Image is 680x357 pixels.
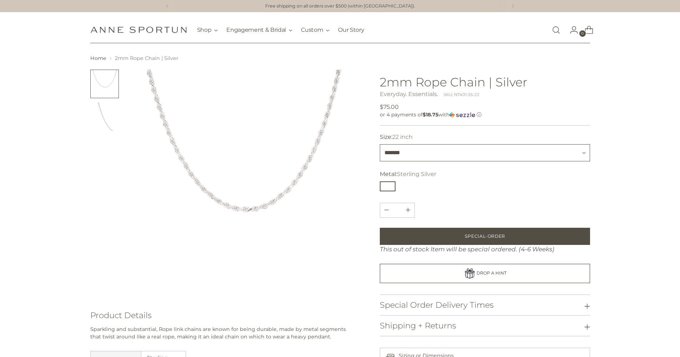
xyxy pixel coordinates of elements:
a: Everyday. Essentials. [380,91,438,97]
h3: Special Order Delivery Times [380,301,494,310]
h3: Product Details [90,311,358,320]
span: Sparkling and substantial, Rope link chains are known for being durable, made by metal segments t... [90,326,346,340]
a: Open search modal [549,23,563,37]
span: DROP A HINT [477,270,507,276]
div: or 4 payments of$18.75withSezzle Click to learn more about Sezzle [380,111,590,118]
span: $18.75 [423,111,438,118]
button: Change image to image 2 [90,102,119,131]
button: Engagement & Bridal [226,22,292,38]
img: Sezzle [449,112,475,118]
span: 2mm Rope Chain | Silver [115,55,178,61]
input: Product quantity [389,203,406,217]
span: 22 inch [392,134,413,140]
button: Add to Bag [380,228,590,245]
button: Shop [197,22,218,38]
a: Open cart modal [579,23,593,37]
button: Custom [301,22,329,38]
button: Add product quantity [380,203,393,217]
p: Free shipping on all orders over $500 (within [GEOGRAPHIC_DATA]). [265,3,415,10]
span: Sterling Silver [397,171,436,177]
span: Special-Order [465,233,505,240]
a: Go to the account page [564,23,578,37]
button: Special Order Delivery Times [380,295,590,315]
label: Metal: [380,170,436,178]
div: or 4 payments of with [380,111,590,118]
img: 2mm Rope Chain | Silver [129,70,358,298]
a: Home [90,55,106,61]
div: This out of stock Item will be special ordered. (4-6 Weeks) [380,245,590,254]
a: Our Story [338,22,364,38]
a: DROP A HINT [380,264,590,283]
button: Change image to image 1 [90,70,119,98]
h3: Shipping + Returns [380,321,456,330]
a: Anne Sportun Fine Jewellery [90,26,187,33]
span: 0 [579,30,586,37]
span: $75.00 [380,103,399,111]
button: Shipping + Returns [380,316,590,336]
label: Size: [380,133,413,141]
button: Subtract product quantity [402,203,414,217]
div: SKU: N7401-SS-22 [444,92,479,98]
button: Sterling Silver [380,181,396,191]
nav: breadcrumbs [90,55,590,62]
h1: 2mm Rope Chain | Silver [380,75,590,89]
